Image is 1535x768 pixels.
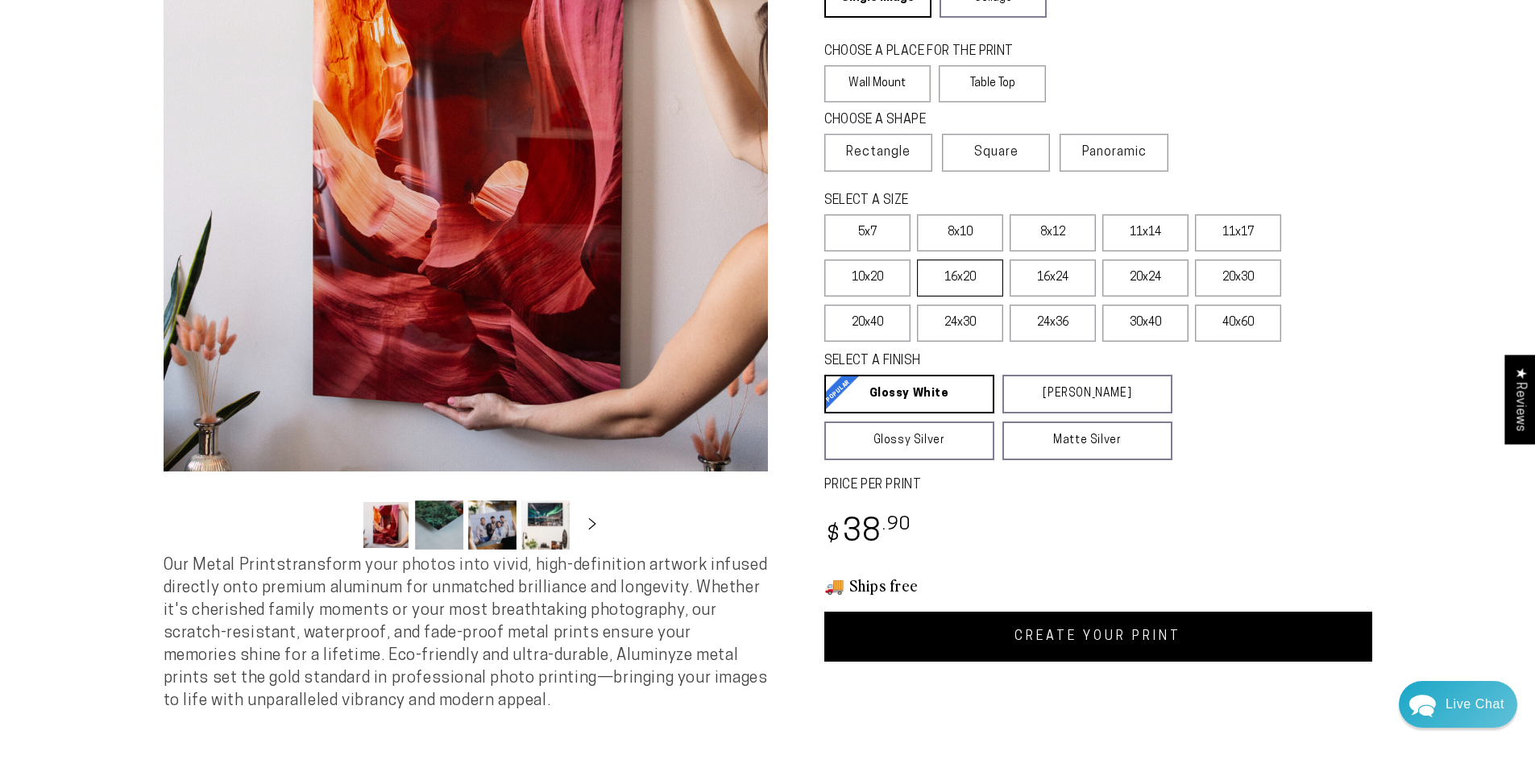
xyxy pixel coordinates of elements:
[824,517,912,549] bdi: 38
[824,352,1134,371] legend: SELECT A FINISH
[824,43,1031,61] legend: CHOOSE A PLACE FOR THE PRINT
[1010,214,1096,251] label: 8x12
[1102,214,1189,251] label: 11x14
[974,143,1018,162] span: Square
[917,214,1003,251] label: 8x10
[824,375,994,413] a: Glossy White
[939,65,1046,102] label: Table Top
[362,500,410,550] button: Load image 1 in gallery view
[824,192,1147,210] legend: SELECT A SIZE
[1002,421,1172,460] a: Matte Silver
[1446,681,1504,728] div: Contact Us Directly
[846,143,911,162] span: Rectangle
[824,476,1372,495] label: PRICE PER PRINT
[1002,375,1172,413] a: [PERSON_NAME]
[917,259,1003,297] label: 16x20
[1195,259,1281,297] label: 20x30
[1082,146,1147,159] span: Panoramic
[1010,259,1096,297] label: 16x24
[882,516,911,534] sup: .90
[824,612,1372,662] a: CREATE YOUR PRINT
[415,500,463,550] button: Load image 2 in gallery view
[1399,681,1517,728] div: Chat widget toggle
[827,525,840,546] span: $
[824,305,911,342] label: 20x40
[164,558,768,709] span: Our Metal Prints transform your photos into vivid, high-definition artwork infused directly onto ...
[1102,259,1189,297] label: 20x24
[917,305,1003,342] label: 24x30
[521,500,570,550] button: Load image 4 in gallery view
[824,65,931,102] label: Wall Mount
[1102,305,1189,342] label: 30x40
[1195,214,1281,251] label: 11x17
[1504,355,1535,444] div: Click to open Judge.me floating reviews tab
[824,421,994,460] a: Glossy Silver
[322,507,357,542] button: Slide left
[1195,305,1281,342] label: 40x60
[468,500,517,550] button: Load image 3 in gallery view
[824,111,1034,130] legend: CHOOSE A SHAPE
[575,507,610,542] button: Slide right
[824,575,1372,596] h3: 🚚 Ships free
[824,214,911,251] label: 5x7
[1010,305,1096,342] label: 24x36
[824,259,911,297] label: 10x20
